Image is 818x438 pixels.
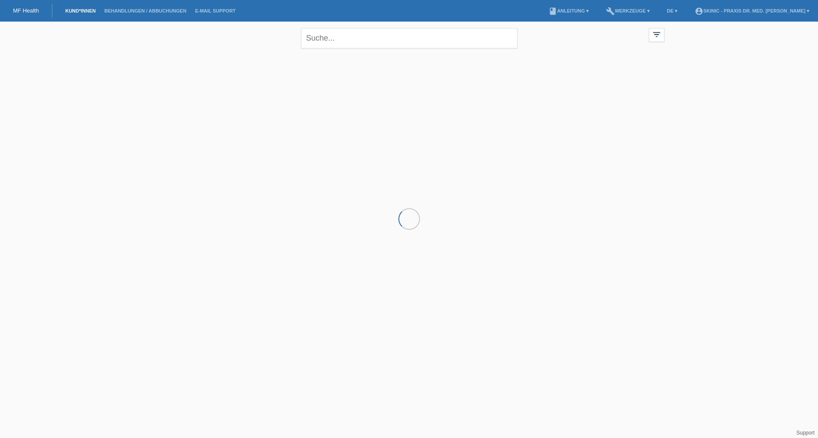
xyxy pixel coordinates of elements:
a: account_circleSKINIC - Praxis Dr. med. [PERSON_NAME] ▾ [690,8,814,13]
input: Suche... [301,28,517,48]
i: book [549,7,557,16]
a: Behandlungen / Abbuchungen [100,8,191,13]
a: MF Health [13,7,39,14]
i: build [606,7,615,16]
a: Support [796,430,815,436]
a: DE ▾ [663,8,682,13]
a: bookAnleitung ▾ [544,8,593,13]
i: account_circle [695,7,703,16]
a: E-Mail Support [191,8,240,13]
a: Kund*innen [61,8,100,13]
a: buildWerkzeuge ▾ [602,8,654,13]
i: filter_list [652,30,661,39]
